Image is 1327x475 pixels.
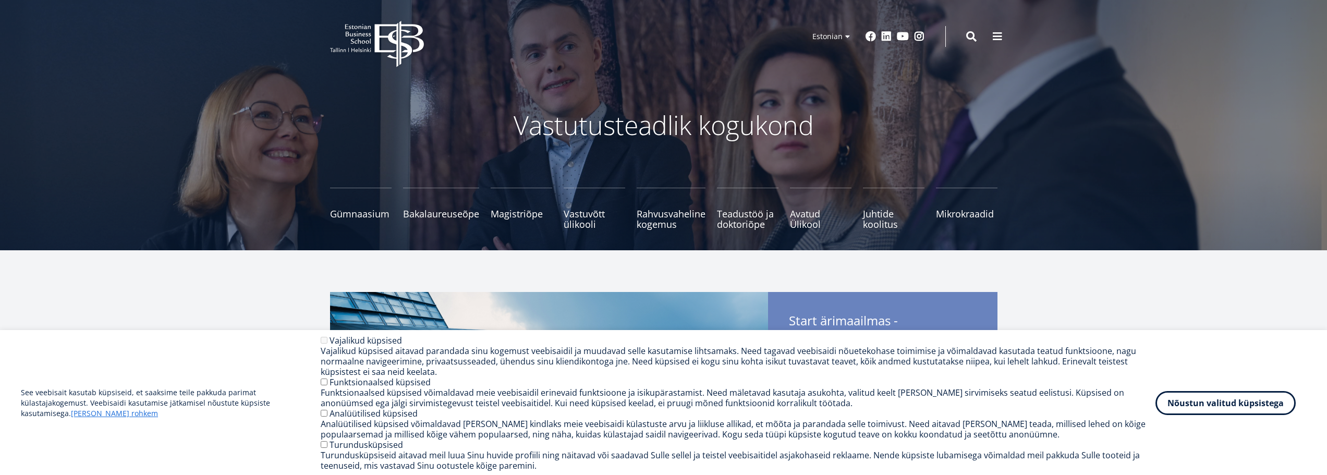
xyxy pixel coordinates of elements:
[387,109,940,141] p: Vastutusteadlik kogukond
[321,450,1155,471] div: Turundusküpsiseid aitavad meil luua Sinu huvide profiili ning näitavad või saadavad Sulle sellel ...
[330,408,418,419] label: Analüütilised küpsised
[71,408,158,419] a: [PERSON_NAME] rohkem
[790,209,851,229] span: Avatud Ülikool
[637,188,705,229] a: Rahvusvaheline kogemus
[491,209,552,219] span: Magistriõpe
[637,209,705,229] span: Rahvusvaheline kogemus
[881,31,892,42] a: Linkedin
[915,328,971,344] span: tulevikku!
[403,209,479,219] span: Bakalaureuseõpe
[717,188,778,229] a: Teadustöö ja doktoriõpe
[936,209,997,219] span: Mikrokraadid
[21,387,321,419] p: See veebisait kasutab küpsiseid, et saaksime teile pakkuda parimat külastajakogemust. Veebisaidi ...
[321,387,1155,408] div: Funktsionaalsed küpsised võimaldavad meie veebisaidil erinevaid funktsioone ja isikupärastamist. ...
[790,188,851,229] a: Avatud Ülikool
[330,376,431,388] label: Funktsionaalsed küpsised
[863,188,924,229] a: Juhtide koolitus
[863,209,924,229] span: Juhtide koolitus
[330,335,402,346] label: Vajalikud küpsised
[330,439,403,450] label: Turundusküpsised
[403,188,479,229] a: Bakalaureuseõpe
[936,188,997,229] a: Mikrokraadid
[330,188,392,229] a: Gümnaasium
[897,31,909,42] a: Youtube
[321,346,1155,377] div: Vajalikud küpsised aitavad parandada sinu kogemust veebisaidil ja muudavad selle kasutamise lihts...
[491,188,552,229] a: Magistriõpe
[866,31,876,42] a: Facebook
[914,31,924,42] a: Instagram
[564,209,625,229] span: Vastuvõtt ülikooli
[717,209,778,229] span: Teadustöö ja doktoriõpe
[321,419,1155,440] div: Analüütilised küpsised võimaldavad [PERSON_NAME] kindlaks meie veebisaidi külastuste arvu ja liik...
[564,188,625,229] a: Vastuvõtt ülikooli
[789,313,977,347] span: Start ärimaailmas - [PERSON_NAME] oma
[330,209,392,219] span: Gümnaasium
[1155,391,1296,415] button: Nõustun valitud küpsistega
